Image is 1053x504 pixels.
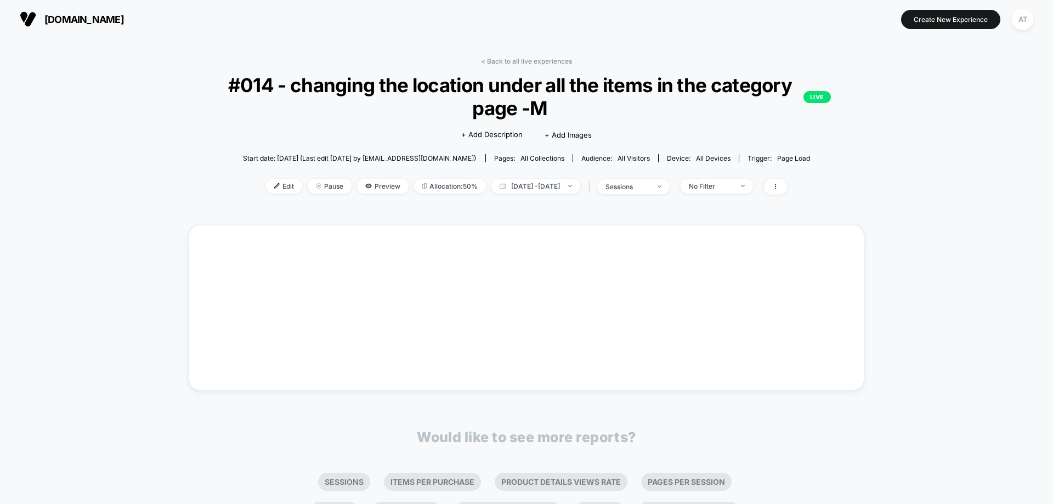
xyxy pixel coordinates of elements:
img: end [316,183,321,189]
span: Edit [266,179,302,194]
button: AT [1009,8,1037,31]
div: Pages: [494,154,564,162]
span: | [586,179,597,195]
span: #014 - changing the location under all the items in the category page -M [222,73,830,120]
div: No Filter [689,182,733,190]
span: Device: [658,154,739,162]
img: end [568,185,572,187]
button: Create New Experience [901,10,1000,29]
span: [DATE] - [DATE] [491,179,580,194]
li: Sessions [318,473,370,491]
a: < Back to all live experiences [481,57,572,65]
img: edit [274,183,280,189]
div: AT [1012,9,1033,30]
div: sessions [605,183,649,191]
p: LIVE [803,91,831,103]
span: all collections [520,154,564,162]
li: Items Per Purchase [384,473,481,491]
span: [DOMAIN_NAME] [44,14,124,25]
img: calendar [500,183,506,189]
span: Allocation: 50% [414,179,486,194]
button: [DOMAIN_NAME] [16,10,127,28]
span: Pause [308,179,352,194]
span: Page Load [777,154,810,162]
span: Preview [357,179,409,194]
span: Start date: [DATE] (Last edit [DATE] by [EMAIL_ADDRESS][DOMAIN_NAME]) [243,154,476,162]
li: Product Details Views Rate [495,473,627,491]
p: Would like to see more reports? [417,429,636,445]
li: Pages Per Session [641,473,732,491]
img: end [658,185,661,188]
span: all devices [696,154,731,162]
img: end [741,185,745,187]
div: Audience: [581,154,650,162]
img: rebalance [422,183,427,189]
img: Visually logo [20,11,36,27]
span: + Add Description [461,129,523,140]
div: Trigger: [748,154,810,162]
span: All Visitors [618,154,650,162]
span: + Add Images [545,131,592,139]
